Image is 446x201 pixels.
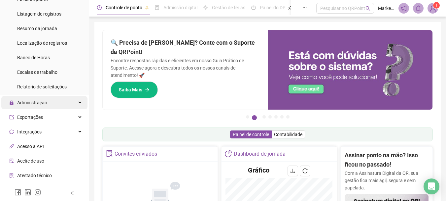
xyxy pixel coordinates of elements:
button: 5 [274,115,278,119]
button: 7 [286,115,290,119]
span: export [9,115,14,120]
span: Resumo da jornada [17,26,57,31]
span: Exportações [17,115,43,120]
div: Dashboard de jornada [234,148,286,160]
h4: Gráfico [248,166,269,175]
div: Convites enviados [115,148,157,160]
div: Open Intercom Messenger [424,178,439,194]
span: Banco de Horas [17,55,50,60]
span: audit [9,159,14,163]
span: Aceite de uso [17,158,44,164]
button: 2 [252,115,257,120]
span: pushpin [288,6,292,10]
span: Markentinha [378,5,395,12]
span: Contabilidade [274,132,302,137]
img: 74900 [428,3,438,13]
span: download [290,168,295,174]
span: arrow-right [145,87,150,92]
span: dashboard [251,5,256,10]
span: pushpin [145,6,149,10]
img: banner%2F0cf4e1f0-cb71-40ef-aa93-44bd3d4ee559.png [268,30,433,110]
button: 3 [262,115,266,119]
span: sync [9,129,14,134]
span: solution [106,150,113,157]
span: instagram [34,189,41,196]
span: left [70,191,75,195]
span: Localização de registros [17,40,67,46]
span: Acesso à API [17,144,44,149]
p: Com a Assinatura Digital da QR, sua gestão fica mais ágil, segura e sem papelada. [345,170,429,191]
span: Saiba Mais [119,86,142,93]
span: reload [302,168,308,174]
span: Administração [17,100,47,105]
span: solution [9,173,14,178]
h2: 🔍 Precisa de [PERSON_NAME]? Conte com o Suporte da QRPoint! [111,38,260,57]
span: linkedin [24,189,31,196]
span: Painel de controle [233,132,269,137]
span: search [365,6,370,11]
span: bell [415,5,421,11]
span: Integrações [17,129,42,134]
button: 1 [246,115,249,119]
p: Encontre respostas rápidas e eficientes em nosso Guia Prático de Suporte. Acesse agora e descubra... [111,57,260,79]
span: notification [401,5,407,11]
span: api [9,144,14,149]
span: 1 [435,3,438,8]
button: 6 [280,115,284,119]
span: Listagem de registros [17,11,61,17]
span: facebook [15,189,21,196]
button: 4 [268,115,272,119]
span: ellipsis [302,5,307,10]
span: Atestado técnico [17,173,52,178]
span: pie-chart [225,150,232,157]
span: Admissão digital [163,5,197,10]
span: Relatório de solicitações [17,84,67,89]
button: Saiba Mais [111,81,158,98]
sup: Atualize o seu contato no menu Meus Dados [433,2,440,9]
span: lock [9,100,14,105]
span: sun [203,5,208,10]
h2: Assinar ponto na mão? Isso ficou no passado! [345,151,429,170]
span: Gestão de férias [212,5,245,10]
span: file-done [155,5,159,10]
span: Escalas de trabalho [17,70,57,75]
span: Controle de ponto [106,5,142,10]
span: clock-circle [97,5,102,10]
span: Painel do DP [260,5,286,10]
